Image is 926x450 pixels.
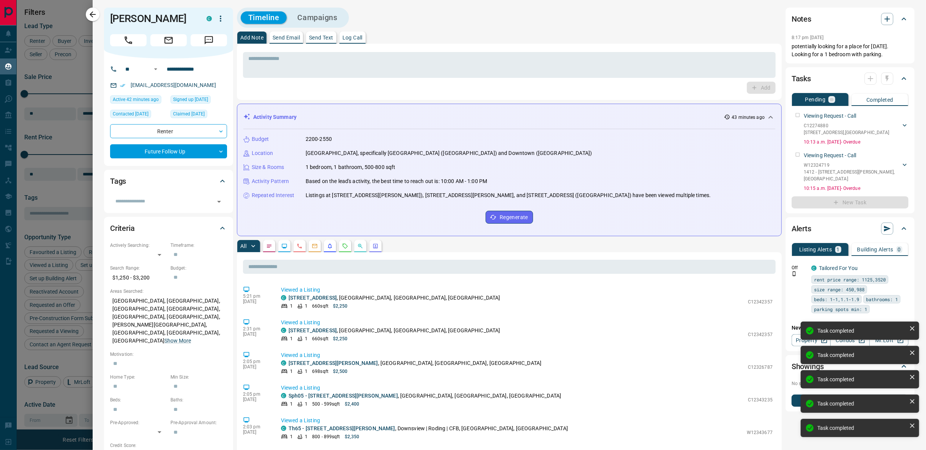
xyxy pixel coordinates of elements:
p: Send Email [273,35,300,40]
p: Home Type: [110,374,167,381]
span: rent price range: 1125,3520 [814,276,886,283]
p: Send Text [309,35,333,40]
div: Notes [792,10,909,28]
svg: Opportunities [357,243,363,249]
button: Open [151,65,160,74]
p: Viewing Request - Call [804,112,857,120]
p: Pre-Approval Amount: [170,419,227,426]
p: , Downsview | Roding | CFB, [GEOGRAPHIC_DATA], [GEOGRAPHIC_DATA] [289,425,568,433]
div: Task completed [817,401,906,407]
span: size range: 450,988 [814,286,864,293]
p: Listing Alerts [799,247,832,252]
p: , [GEOGRAPHIC_DATA], [GEOGRAPHIC_DATA], [GEOGRAPHIC_DATA] [289,294,500,302]
p: 660 sqft [312,335,328,342]
button: Regenerate [486,211,533,224]
p: , [GEOGRAPHIC_DATA], [GEOGRAPHIC_DATA], [GEOGRAPHIC_DATA] [289,359,541,367]
p: Viewing Request - Call [804,152,857,159]
p: Log Call [342,35,363,40]
div: Tue Jun 03 2025 [170,95,227,106]
button: New Showing [792,395,909,407]
p: Budget [252,135,269,143]
p: , [GEOGRAPHIC_DATA], [GEOGRAPHIC_DATA], [GEOGRAPHIC_DATA] [289,392,561,400]
svg: Lead Browsing Activity [281,243,287,249]
p: Viewed a Listing [281,384,773,392]
div: Alerts [792,219,909,238]
button: Timeline [241,11,287,24]
p: 2:05 pm [243,392,270,397]
p: Building Alerts [857,247,893,252]
p: 2:03 pm [243,424,270,429]
p: $2,250 [333,335,348,342]
p: C12326787 [748,364,773,371]
div: Thu Jun 05 2025 [110,110,167,120]
p: potentially looking for a place for [DATE]. Looking for a 1 bedroom with parking. [792,43,909,58]
h2: Tasks [792,73,811,85]
p: 5:21 pm [243,294,270,299]
a: [STREET_ADDRESS] [289,295,337,301]
div: C12274880[STREET_ADDRESS],[GEOGRAPHIC_DATA] [804,121,909,137]
p: Min Size: [170,374,227,381]
span: Call [110,34,147,46]
p: C12343235 [748,396,773,403]
svg: Push Notification Only [792,271,797,276]
p: [GEOGRAPHIC_DATA], specifically [GEOGRAPHIC_DATA] ([GEOGRAPHIC_DATA]) and Downtown ([GEOGRAPHIC_D... [306,149,592,157]
h1: [PERSON_NAME] [110,13,195,25]
span: beds: 1-1,1.1-1.9 [814,295,859,303]
p: 1 [837,247,840,252]
div: Task completed [817,376,906,382]
p: Viewed a Listing [281,417,773,425]
p: Viewed a Listing [281,286,773,294]
a: Tailored For You [819,265,858,271]
a: Th65 - [STREET_ADDRESS][PERSON_NAME] [289,425,395,431]
button: Show More [164,337,191,345]
p: 698 sqft [312,368,328,375]
p: $2,500 [333,368,348,375]
svg: Calls [297,243,303,249]
div: W123247191412 - [STREET_ADDRESS][PERSON_NAME],[GEOGRAPHIC_DATA] [804,160,909,184]
p: Repeated Interest [252,191,294,199]
a: [STREET_ADDRESS][PERSON_NAME] [289,360,378,366]
p: Off [792,264,807,271]
div: Thu Jun 05 2025 [170,110,227,120]
button: Campaigns [290,11,345,24]
div: Task completed [817,352,906,358]
p: Pre-Approved: [110,419,167,426]
p: 0 [898,247,901,252]
h2: Tags [110,175,126,187]
div: condos.ca [811,265,817,271]
div: Renter [110,124,227,138]
p: [STREET_ADDRESS] , [GEOGRAPHIC_DATA] [804,129,890,136]
p: Location [252,149,273,157]
p: 1 [290,303,293,309]
svg: Email Verified [120,83,125,88]
div: condos.ca [281,295,286,300]
p: Pending [805,97,826,102]
p: Baths: [170,396,227,403]
a: Property [792,334,831,346]
p: 1 bedroom, 1 bathroom, 500-800 sqft [306,163,396,171]
div: Criteria [110,219,227,237]
p: W12343677 [747,429,773,436]
h2: Criteria [110,222,135,234]
h2: Alerts [792,223,811,235]
p: C12274880 [804,122,890,129]
span: Contacted [DATE] [113,110,148,118]
p: $2,400 [345,401,360,407]
span: Active 42 minutes ago [113,96,159,103]
a: [EMAIL_ADDRESS][DOMAIN_NAME] [131,82,216,88]
p: Areas Searched: [110,288,227,295]
p: Credit Score: [110,442,227,449]
p: Activity Pattern [252,177,289,185]
p: Completed [866,97,893,103]
p: Based on the lead's activity, the best time to reach out is: 10:00 AM - 1:00 PM [306,177,487,185]
div: Fri Aug 15 2025 [110,95,167,106]
div: condos.ca [207,16,212,21]
a: [STREET_ADDRESS] [289,327,337,333]
div: Tags [110,172,227,190]
p: New Alert: [792,324,909,332]
p: Actively Searching: [110,242,167,249]
div: condos.ca [281,393,286,398]
p: Budget: [170,265,227,272]
div: Showings [792,357,909,376]
p: $2,350 [345,433,360,440]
